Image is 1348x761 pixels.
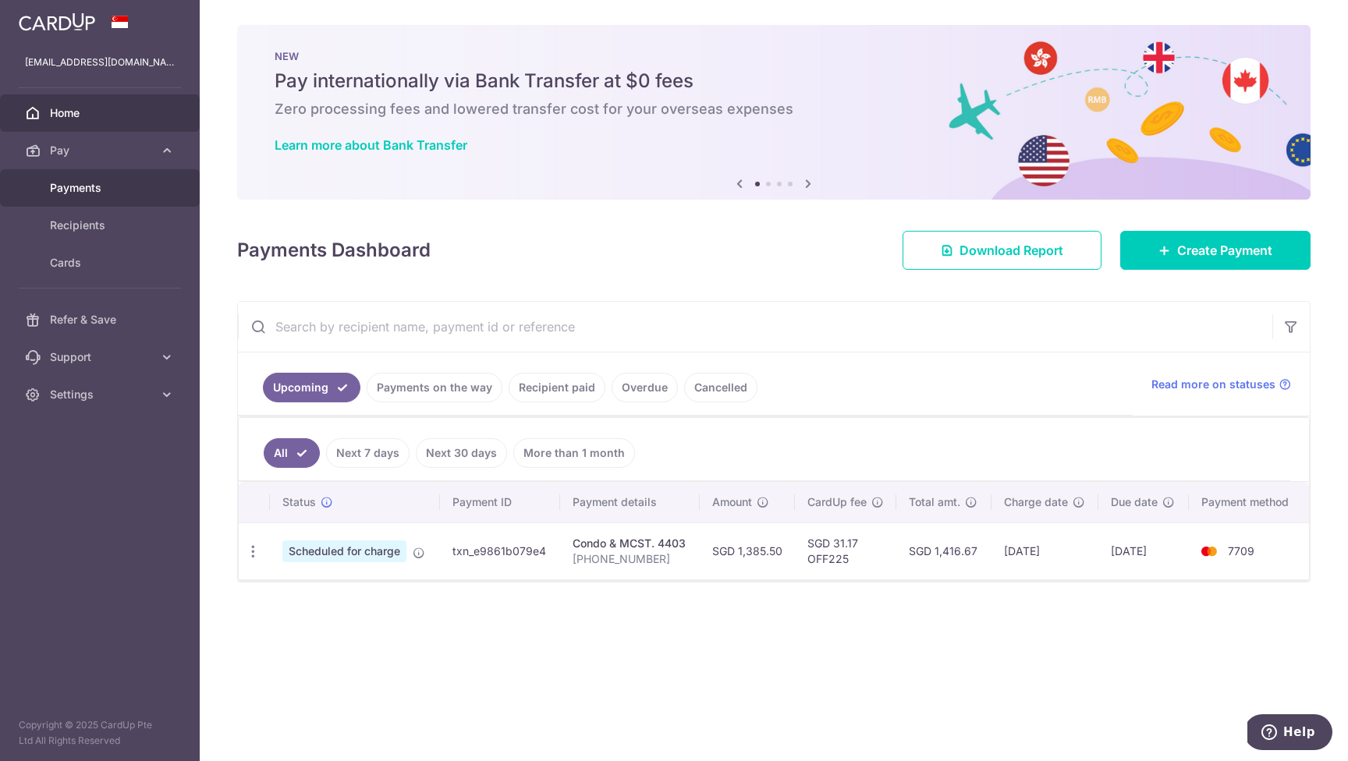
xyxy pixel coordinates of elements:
[50,312,153,327] span: Refer & Save
[50,387,153,402] span: Settings
[50,143,153,158] span: Pay
[440,482,560,522] th: Payment ID
[50,105,153,121] span: Home
[50,255,153,271] span: Cards
[573,551,687,567] p: [PHONE_NUMBER]
[573,536,687,551] div: Condo & MCST. 4403
[909,494,960,510] span: Total amt.
[560,482,700,522] th: Payment details
[275,69,1273,94] h5: Pay internationally via Bank Transfer at $0 fees
[263,373,360,402] a: Upcoming
[50,180,153,196] span: Payments
[1194,542,1225,561] img: Bank Card
[367,373,502,402] a: Payments on the way
[50,218,153,233] span: Recipients
[612,373,678,402] a: Overdue
[275,50,1273,62] p: NEW
[903,231,1101,270] a: Download Report
[1120,231,1311,270] a: Create Payment
[509,373,605,402] a: Recipient paid
[1189,482,1309,522] th: Payment method
[416,438,507,468] a: Next 30 days
[440,522,560,579] td: txn_e9861b079e4
[795,522,896,579] td: SGD 31.17 OFF225
[1247,714,1332,753] iframe: Opens a widget where you can find more information
[264,438,320,468] a: All
[282,540,406,562] span: Scheduled for charge
[700,522,795,579] td: SGD 1,385.50
[275,137,467,153] a: Learn more about Bank Transfer
[807,494,867,510] span: CardUp fee
[991,522,1099,579] td: [DATE]
[1177,241,1272,260] span: Create Payment
[1151,377,1291,392] a: Read more on statuses
[19,12,95,31] img: CardUp
[1111,494,1158,510] span: Due date
[237,236,431,264] h4: Payments Dashboard
[513,438,635,468] a: More than 1 month
[326,438,410,468] a: Next 7 days
[1151,377,1275,392] span: Read more on statuses
[1098,522,1188,579] td: [DATE]
[50,349,153,365] span: Support
[275,100,1273,119] h6: Zero processing fees and lowered transfer cost for your overseas expenses
[1004,494,1068,510] span: Charge date
[237,25,1311,200] img: Bank transfer banner
[960,241,1063,260] span: Download Report
[282,494,316,510] span: Status
[684,373,757,402] a: Cancelled
[238,302,1272,352] input: Search by recipient name, payment id or reference
[1228,544,1254,557] span: 7709
[712,494,752,510] span: Amount
[896,522,991,579] td: SGD 1,416.67
[25,55,175,70] p: [EMAIL_ADDRESS][DOMAIN_NAME]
